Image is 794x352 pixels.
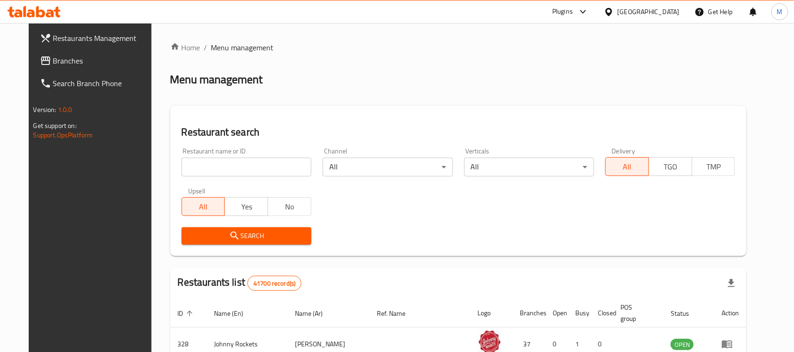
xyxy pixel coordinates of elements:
th: Branches [513,299,546,328]
h2: Restaurants list [178,275,302,291]
th: Busy [568,299,591,328]
button: Search [182,227,311,245]
th: Closed [591,299,613,328]
a: Search Branch Phone [32,72,161,95]
span: POS group [621,302,652,324]
span: TGO [653,160,689,174]
div: Menu [722,338,739,350]
div: [GEOGRAPHIC_DATA] [618,7,680,17]
label: Upsell [188,188,206,194]
span: 41700 record(s) [248,279,301,288]
a: Restaurants Management [32,27,161,49]
li: / [204,42,207,53]
a: Branches [32,49,161,72]
span: Name (En) [214,308,256,319]
th: Open [546,299,568,328]
input: Search for restaurant name or ID.. [182,158,311,176]
span: Ref. Name [377,308,418,319]
div: Plugins [552,6,573,17]
span: No [272,200,308,214]
span: M [777,7,783,17]
a: Home [170,42,200,53]
button: All [182,197,225,216]
span: Branches [53,55,154,66]
div: All [464,158,594,176]
span: Search [189,230,304,242]
h2: Restaurant search [182,125,736,139]
span: Restaurants Management [53,32,154,44]
span: Name (Ar) [295,308,335,319]
button: All [605,157,649,176]
div: All [323,158,453,176]
a: Support.OpsPlatform [33,129,93,141]
span: 1.0.0 [58,104,72,116]
button: No [268,197,311,216]
div: Total records count [247,276,302,291]
span: All [610,160,645,174]
span: Status [671,308,701,319]
span: TMP [696,160,732,174]
nav: breadcrumb [170,42,747,53]
span: OPEN [671,339,694,350]
button: TGO [649,157,692,176]
span: Search Branch Phone [53,78,154,89]
span: All [186,200,222,214]
span: Menu management [211,42,274,53]
button: Yes [224,197,268,216]
span: Yes [229,200,264,214]
label: Delivery [612,148,635,154]
span: Version: [33,104,56,116]
button: TMP [692,157,736,176]
th: Logo [470,299,513,328]
div: Export file [720,272,743,295]
span: ID [178,308,196,319]
span: Get support on: [33,120,77,132]
th: Action [714,299,746,328]
h2: Menu management [170,72,263,87]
